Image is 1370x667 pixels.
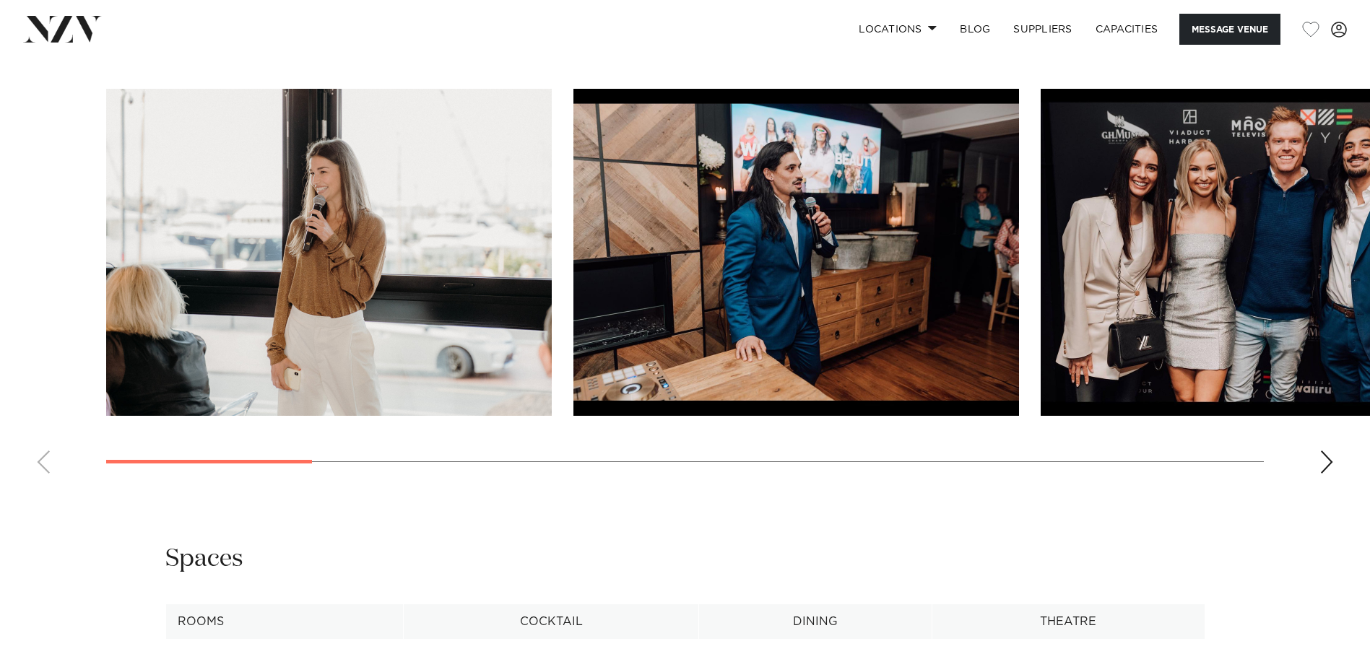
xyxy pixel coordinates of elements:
[698,604,932,640] th: Dining
[165,543,243,575] h2: Spaces
[948,14,1002,45] a: BLOG
[165,604,404,640] th: Rooms
[1179,14,1280,45] button: Message Venue
[847,14,948,45] a: Locations
[1084,14,1170,45] a: Capacities
[932,604,1205,640] th: Theatre
[1002,14,1083,45] a: SUPPLIERS
[106,89,552,416] swiper-slide: 1 / 14
[23,16,102,42] img: nzv-logo.png
[573,89,1019,416] swiper-slide: 2 / 14
[404,604,698,640] th: Cocktail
